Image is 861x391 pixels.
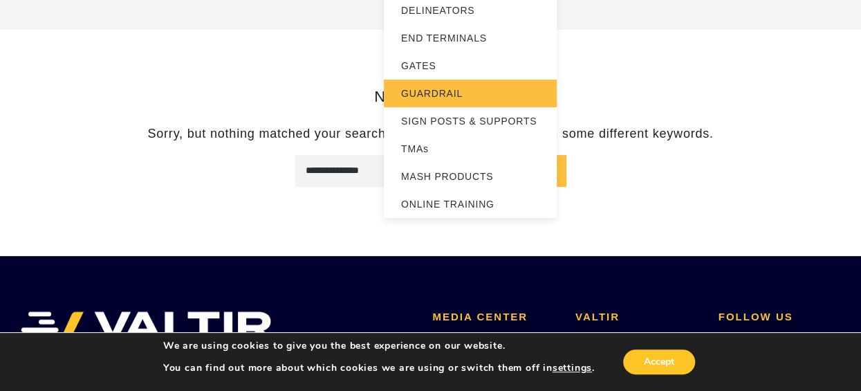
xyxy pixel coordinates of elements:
a: ONLINE TRAINING [384,190,557,218]
p: You can find out more about which cookies we are using or switch them off in . [163,362,595,374]
p: Sorry, but nothing matched your search terms. Please try again with some different keywords. [26,126,835,142]
h2: MEDIA CENTER [432,311,555,323]
a: END TERMINALS [384,24,557,52]
h2: FOLLOW US [718,311,840,323]
a: MASH PRODUCTS [384,163,557,190]
button: settings [553,362,592,374]
a: GUARDRAIL [384,80,557,107]
h2: VALTIR [575,311,698,323]
a: GATES [384,52,557,80]
a: TMAs [384,135,557,163]
h3: Nothing found [26,89,835,105]
a: SIGN POSTS & SUPPORTS [384,107,557,135]
button: Accept [623,349,695,374]
p: We are using cookies to give you the best experience on our website. [163,340,595,352]
img: VALTIR [21,311,272,346]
